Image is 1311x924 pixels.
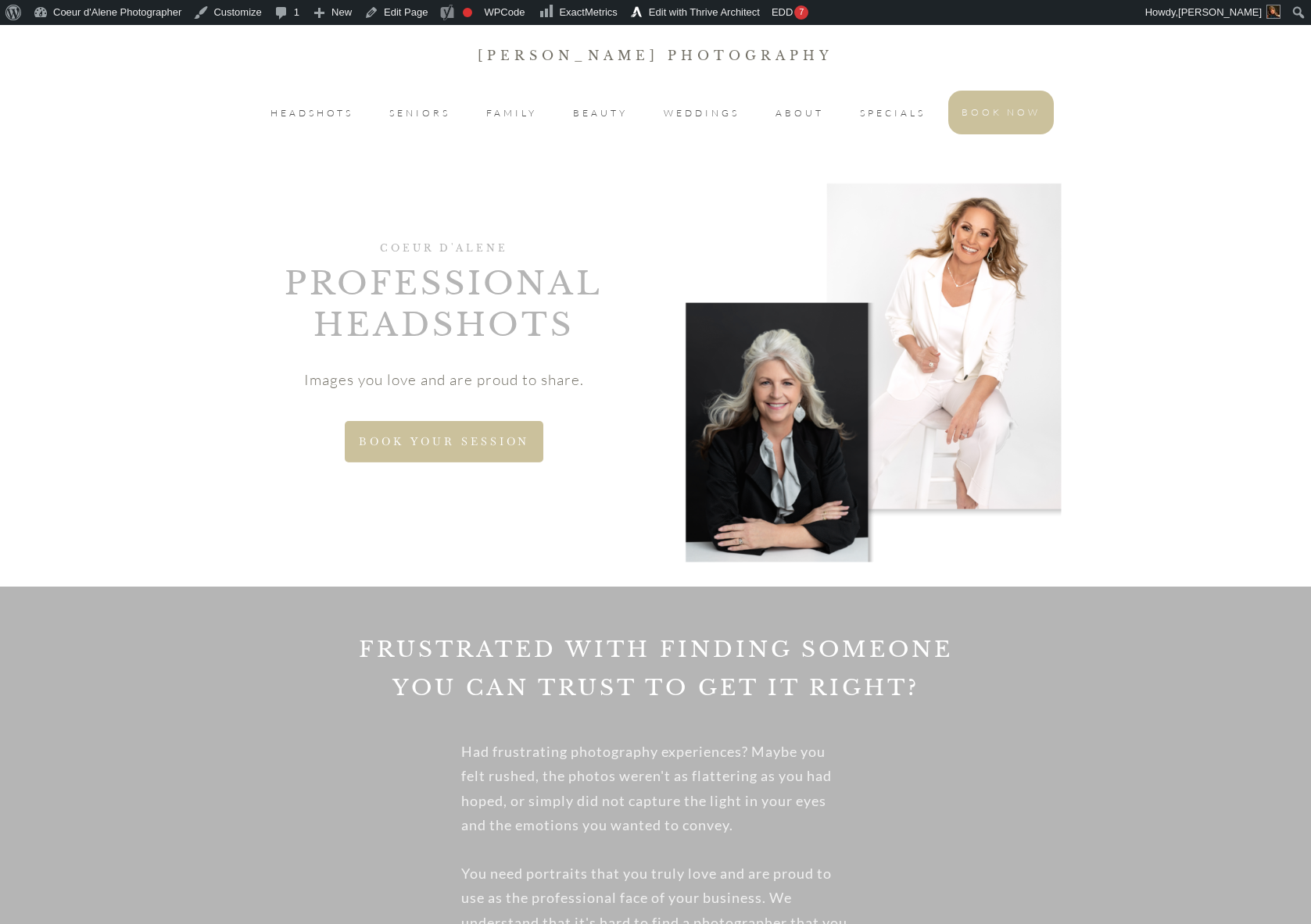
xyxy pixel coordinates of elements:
a: BOOK NOW [962,103,1041,122]
a: BEAUTY [573,104,628,123]
p: [PERSON_NAME] Photography [1,45,1310,66]
a: SPECIALS [860,104,926,123]
span: BOOK YOUR SESSION [359,435,529,448]
a: FAMILY [486,104,537,123]
div: 7 [794,5,808,20]
h2: Frustrated with finding someone [32,634,1279,672]
div: Focus keyphrase not set [463,8,472,17]
a: BOOK YOUR SESSION [345,421,543,462]
h1: COEUR D'ALENE [238,242,649,262]
a: SENIORS [389,104,450,123]
h2: you can trust to get it right? [32,672,1279,711]
p: Images you love and are proud to share. [304,355,584,405]
a: ABOUT [775,104,824,123]
span: [PERSON_NAME] [1178,6,1262,18]
img: Braning collage [661,162,1073,574]
span: ExactMetrics [559,6,617,18]
span: Professional headshots [285,263,603,344]
p: Had frustrating photography experiences? Maybe you felt rushed, the photos weren't as flattering ... [461,728,851,850]
a: WEDDINGS [664,104,740,123]
a: HEADSHOTS [270,104,353,123]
